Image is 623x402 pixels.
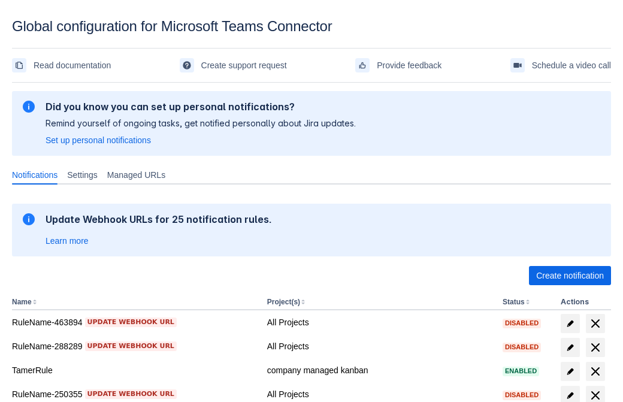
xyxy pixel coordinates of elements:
[532,56,611,75] span: Schedule a video call
[556,295,611,310] th: Actions
[267,298,300,306] button: Project(s)
[201,56,287,75] span: Create support request
[12,316,258,328] div: RuleName-463894
[46,235,89,247] a: Learn more
[14,61,24,70] span: documentation
[513,61,522,70] span: videoCall
[510,56,611,75] a: Schedule a video call
[182,61,192,70] span: support
[565,343,575,352] span: edit
[267,364,493,376] div: company managed kanban
[355,56,441,75] a: Provide feedback
[588,316,603,331] span: delete
[22,99,36,114] span: information
[588,364,603,379] span: delete
[12,169,58,181] span: Notifications
[503,344,541,350] span: Disabled
[12,364,258,376] div: TamerRule
[529,266,611,285] button: Create notification
[46,134,151,146] a: Set up personal notifications
[588,340,603,355] span: delete
[87,341,174,351] span: Update webhook URL
[46,117,356,129] p: Remind yourself of ongoing tasks, get notified personally about Jira updates.
[536,266,604,285] span: Create notification
[267,316,493,328] div: All Projects
[565,367,575,376] span: edit
[267,388,493,400] div: All Projects
[377,56,441,75] span: Provide feedback
[46,101,356,113] h2: Did you know you can set up personal notifications?
[358,61,367,70] span: feedback
[12,298,32,306] button: Name
[12,340,258,352] div: RuleName-288289
[34,56,111,75] span: Read documentation
[67,169,98,181] span: Settings
[12,388,258,400] div: RuleName-250355
[267,340,493,352] div: All Projects
[46,213,272,225] h2: Update Webhook URLs for 25 notification rules.
[565,391,575,400] span: edit
[12,56,111,75] a: Read documentation
[565,319,575,328] span: edit
[107,169,165,181] span: Managed URLs
[503,320,541,327] span: Disabled
[503,392,541,398] span: Disabled
[503,298,525,306] button: Status
[503,368,539,374] span: Enabled
[12,18,611,35] div: Global configuration for Microsoft Teams Connector
[87,318,174,327] span: Update webhook URL
[22,212,36,226] span: information
[87,389,174,399] span: Update webhook URL
[180,56,287,75] a: Create support request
